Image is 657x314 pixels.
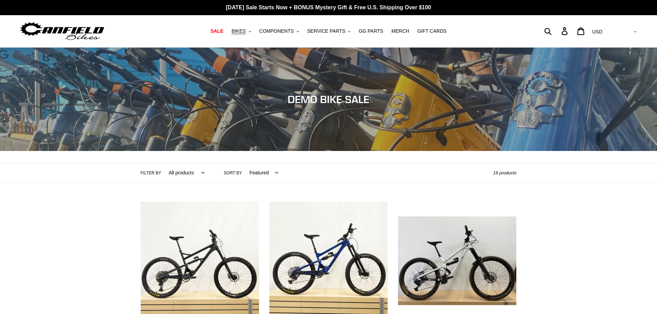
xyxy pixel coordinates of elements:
[210,28,223,34] span: SALE
[256,27,302,36] button: COMPONENTS
[359,28,383,34] span: GG PARTS
[355,27,387,36] a: GG PARTS
[228,27,254,36] button: BIKES
[231,28,246,34] span: BIKES
[307,28,345,34] span: SERVICE PARTS
[19,20,105,42] img: Canfield Bikes
[493,170,517,175] span: 19 products
[548,23,566,39] input: Search
[141,170,161,176] label: Filter by
[304,27,354,36] button: SERVICE PARTS
[391,28,409,34] span: MERCH
[417,28,447,34] span: GIFT CARDS
[224,170,242,176] label: Sort by
[207,27,227,36] a: SALE
[414,27,450,36] a: GIFT CARDS
[388,27,412,36] a: MERCH
[288,93,369,105] span: DEMO BIKE SALE
[259,28,294,34] span: COMPONENTS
